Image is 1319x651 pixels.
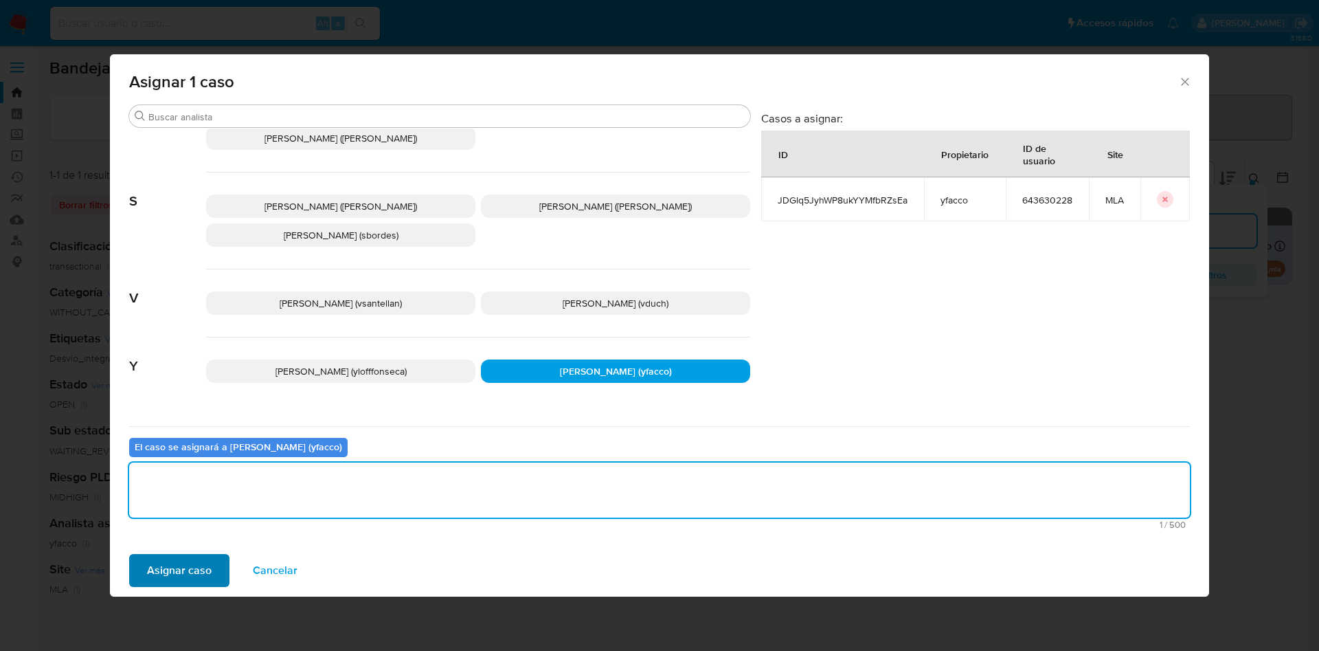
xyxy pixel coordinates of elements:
[206,223,475,247] div: [PERSON_NAME] (sbordes)
[1157,191,1173,208] button: icon-button
[148,111,745,123] input: Buscar analista
[264,131,417,145] span: [PERSON_NAME] ([PERSON_NAME])
[560,364,672,378] span: [PERSON_NAME] (yfacco)
[206,360,475,383] div: [PERSON_NAME] (ylofffonseca)
[275,364,407,378] span: [PERSON_NAME] (ylofffonseca)
[253,555,297,586] span: Cancelar
[264,199,417,213] span: [PERSON_NAME] ([PERSON_NAME])
[206,195,475,218] div: [PERSON_NAME] ([PERSON_NAME])
[539,199,692,213] span: [PERSON_NAME] ([PERSON_NAME])
[940,194,989,206] span: yfacco
[129,74,1178,90] span: Asignar 1 caso
[284,228,398,242] span: [PERSON_NAME] (sbordes)
[135,111,146,122] button: Buscar
[129,338,206,375] span: Y
[133,520,1186,529] span: Máximo 500 caracteres
[1105,194,1124,206] span: MLA
[1022,194,1072,206] span: 643630228
[129,269,206,307] span: V
[129,173,206,210] span: S
[135,440,342,454] b: El caso se asignará a [PERSON_NAME] (yfacco)
[235,554,315,587] button: Cancelar
[110,54,1209,597] div: assign-modal
[206,291,475,315] div: [PERSON_NAME] (vsantellan)
[481,360,750,383] div: [PERSON_NAME] (yfacco)
[762,137,804,170] div: ID
[147,555,212,586] span: Asignar caso
[925,137,1005,170] div: Propietario
[1178,75,1191,87] button: Cerrar ventana
[206,126,475,150] div: [PERSON_NAME] ([PERSON_NAME])
[280,296,402,310] span: [PERSON_NAME] (vsantellan)
[129,554,229,587] button: Asignar caso
[1091,137,1140,170] div: Site
[761,111,1190,125] h3: Casos a asignar:
[778,194,907,206] span: JDGlq5JyhWP8ukYYMfbRZsEa
[481,291,750,315] div: [PERSON_NAME] (vduch)
[1006,131,1088,177] div: ID de usuario
[481,195,750,218] div: [PERSON_NAME] ([PERSON_NAME])
[563,296,668,310] span: [PERSON_NAME] (vduch)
